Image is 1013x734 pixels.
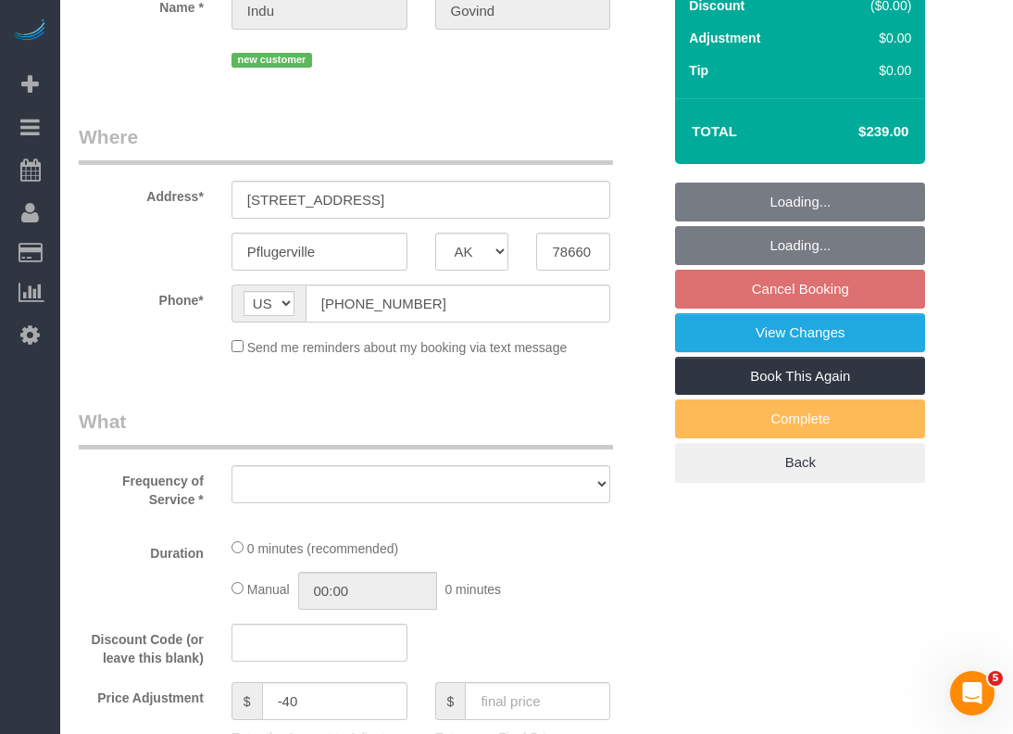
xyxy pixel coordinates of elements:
div: $0.00 [826,61,912,80]
label: Discount Code (or leave this blank) [65,624,218,667]
a: Back [675,443,925,482]
label: Price Adjustment [65,682,218,707]
a: Book This Again [675,357,925,396]
input: Zip Code* [536,233,610,271]
input: Phone* [306,285,611,323]
legend: What [79,408,613,449]
img: Automaid Logo [11,19,48,44]
iframe: Intercom live chat [950,671,994,715]
strong: Total [692,123,737,139]
input: final price [465,682,610,720]
label: Tip [689,61,708,80]
span: 5 [988,671,1003,686]
input: City* [231,233,407,271]
div: $0.00 [826,29,912,47]
span: $ [435,682,466,720]
label: Duration [65,538,218,563]
label: Frequency of Service * [65,465,218,509]
h4: $239.00 [803,124,908,140]
label: Address* [65,181,218,206]
span: 0 minutes [444,582,501,597]
span: new customer [231,53,312,68]
span: $ [231,682,262,720]
label: Adjustment [689,29,760,47]
legend: Where [79,123,613,165]
span: Send me reminders about my booking via text message [247,340,568,355]
span: 0 minutes (recommended) [247,541,398,556]
a: View Changes [675,313,925,352]
span: Manual [247,582,290,597]
label: Phone* [65,285,218,310]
